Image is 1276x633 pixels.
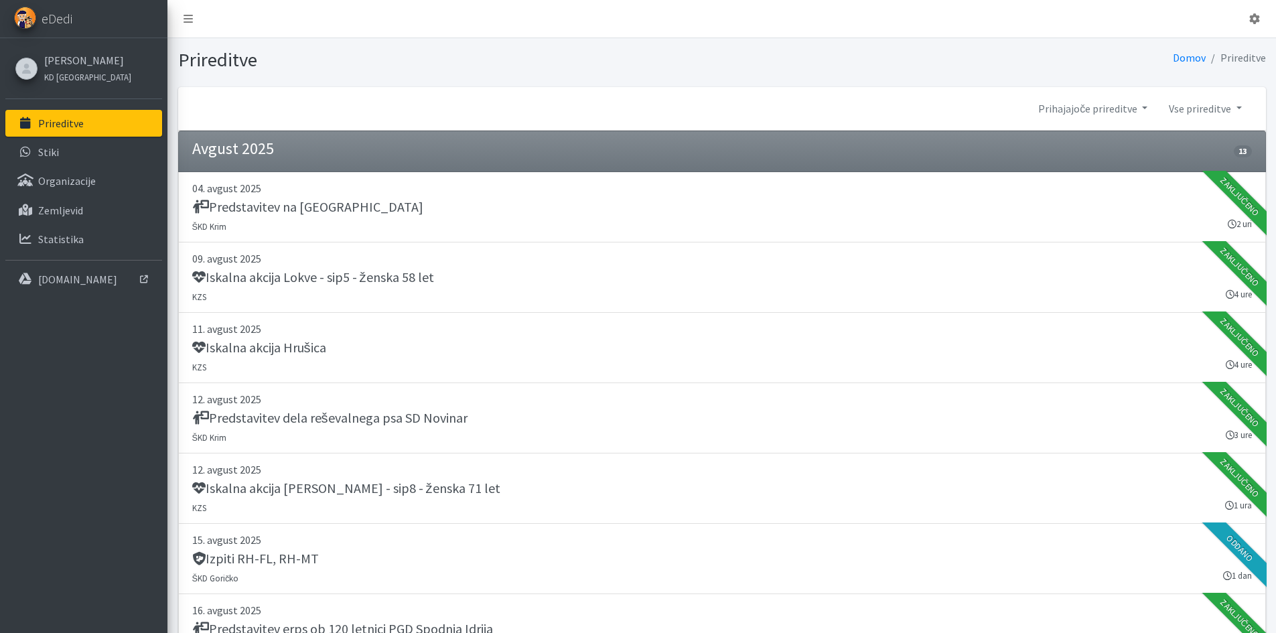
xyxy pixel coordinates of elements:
a: 12. avgust 2025 Iskalna akcija [PERSON_NAME] - sip8 - ženska 71 let KZS 1 ura Zaključeno [178,453,1266,524]
a: 11. avgust 2025 Iskalna akcija Hrušica KZS 4 ure Zaključeno [178,313,1266,383]
a: Prihajajoče prireditve [1027,95,1158,122]
span: 13 [1234,145,1251,157]
h4: Avgust 2025 [192,139,274,159]
a: Stiki [5,139,162,165]
a: KD [GEOGRAPHIC_DATA] [44,68,131,84]
p: Organizacije [38,174,96,188]
h5: Predstavitev dela reševalnega psa SD Novinar [192,410,468,426]
h5: Iskalna akcija [PERSON_NAME] - sip8 - ženska 71 let [192,480,500,496]
p: [DOMAIN_NAME] [38,273,117,286]
p: Stiki [38,145,59,159]
a: Domov [1173,51,1206,64]
p: 09. avgust 2025 [192,251,1252,267]
p: 11. avgust 2025 [192,321,1252,337]
p: 12. avgust 2025 [192,391,1252,407]
small: KZS [192,362,206,372]
a: 09. avgust 2025 Iskalna akcija Lokve - sip5 - ženska 58 let KZS 4 ure Zaključeno [178,242,1266,313]
h5: Izpiti RH-FL, RH-MT [192,551,319,567]
h5: Iskalna akcija Lokve - sip5 - ženska 58 let [192,269,434,285]
small: ŠKD Goričko [192,573,239,583]
h5: Iskalna akcija Hrušica [192,340,326,356]
h1: Prireditve [178,48,717,72]
small: KD [GEOGRAPHIC_DATA] [44,72,131,82]
a: Statistika [5,226,162,253]
h5: Predstavitev na [GEOGRAPHIC_DATA] [192,199,423,215]
a: Organizacije [5,167,162,194]
a: Zemljevid [5,197,162,224]
img: eDedi [14,7,36,29]
a: Vse prireditve [1158,95,1252,122]
a: 15. avgust 2025 Izpiti RH-FL, RH-MT ŠKD Goričko 1 dan Oddano [178,524,1266,594]
small: ŠKD Krim [192,221,227,232]
p: Statistika [38,232,84,246]
li: Prireditve [1206,48,1266,68]
span: eDedi [42,9,72,29]
small: KZS [192,502,206,513]
p: Prireditve [38,117,84,130]
p: 16. avgust 2025 [192,602,1252,618]
p: 12. avgust 2025 [192,462,1252,478]
p: 04. avgust 2025 [192,180,1252,196]
a: 12. avgust 2025 Predstavitev dela reševalnega psa SD Novinar ŠKD Krim 3 ure Zaključeno [178,383,1266,453]
a: Prireditve [5,110,162,137]
a: 04. avgust 2025 Predstavitev na [GEOGRAPHIC_DATA] ŠKD Krim 2 uri Zaključeno [178,172,1266,242]
a: [DOMAIN_NAME] [5,266,162,293]
a: [PERSON_NAME] [44,52,131,68]
small: ŠKD Krim [192,432,227,443]
small: KZS [192,291,206,302]
p: Zemljevid [38,204,83,217]
p: 15. avgust 2025 [192,532,1252,548]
